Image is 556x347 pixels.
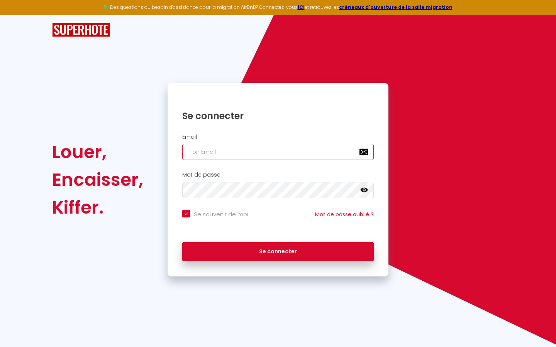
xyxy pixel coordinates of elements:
[52,23,110,37] img: SuperHote logo
[52,166,143,194] div: Encaisser,
[6,3,29,26] button: Ouvrir le widget de chat LiveChat
[182,242,374,261] button: Se connecter
[52,138,143,166] div: Louer,
[298,4,305,10] a: ICI
[315,211,374,218] a: Mot de passe oublié ?
[339,4,453,10] a: créneaux d'ouverture de la salle migration
[182,172,374,178] h2: Mot de passe
[182,144,374,160] input: Ton Email
[182,110,374,122] h1: Se connecter
[52,194,143,221] div: Kiffer.
[182,134,374,140] h2: Email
